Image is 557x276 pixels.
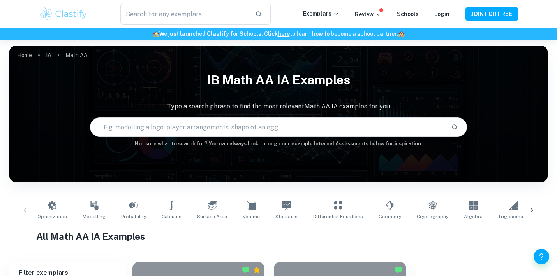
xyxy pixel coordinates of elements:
span: Cryptography [417,213,448,220]
span: Probability [121,213,146,220]
span: Modelling [83,213,106,220]
span: Calculus [162,213,182,220]
span: Volume [243,213,260,220]
a: Login [434,11,449,17]
img: Clastify logo [39,6,88,22]
span: Differential Equations [313,213,363,220]
span: Trigonometry [498,213,529,220]
span: Algebra [464,213,483,220]
span: Surface Area [197,213,227,220]
a: Home [17,50,32,61]
span: Optimization [37,213,67,220]
input: E.g. modelling a logo, player arrangements, shape of an egg... [90,116,444,138]
button: JOIN FOR FREE [465,7,518,21]
div: Premium [253,266,261,274]
a: Schools [397,11,419,17]
span: 🏫 [398,31,405,37]
button: Search [448,121,461,134]
p: Type a search phrase to find the most relevant Math AA IA examples for you [9,102,548,111]
p: Exemplars [303,9,339,18]
input: Search for any exemplars... [120,3,249,25]
img: Marked [395,266,402,274]
button: Help and Feedback [534,249,549,264]
p: Math AA [65,51,88,59]
a: IA [46,50,51,61]
span: 🏫 [153,31,159,37]
img: Marked [242,266,250,274]
p: Review [355,10,381,19]
h1: IB Math AA IA examples [9,68,548,93]
a: here [278,31,290,37]
span: Statistics [275,213,298,220]
h1: All Math AA IA Examples [36,229,521,243]
span: Geometry [379,213,401,220]
h6: Not sure what to search for? You can always look through our example Internal Assessments below f... [9,140,548,148]
h6: We just launched Clastify for Schools. Click to learn how to become a school partner. [2,30,555,38]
